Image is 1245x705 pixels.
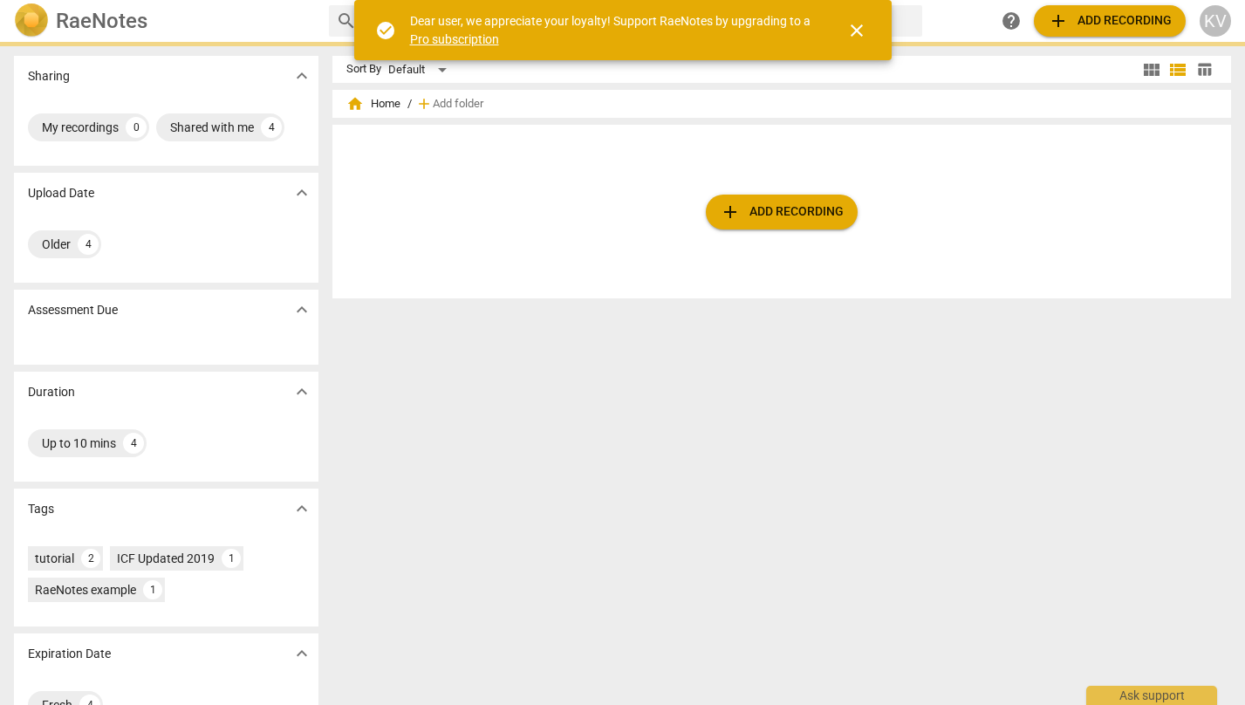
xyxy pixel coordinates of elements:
[1001,10,1022,31] span: help
[28,184,94,202] p: Upload Date
[289,297,315,323] button: Show more
[1048,10,1069,31] span: add
[126,117,147,138] div: 0
[846,20,867,41] span: close
[291,498,312,519] span: expand_more
[1034,5,1186,37] button: Upload
[289,180,315,206] button: Show more
[28,383,75,401] p: Duration
[291,182,312,203] span: expand_more
[1141,59,1162,80] span: view_module
[28,645,111,663] p: Expiration Date
[261,117,282,138] div: 4
[56,9,147,33] h2: RaeNotes
[410,12,815,48] div: Dear user, we appreciate your loyalty! Support RaeNotes by upgrading to a
[346,95,364,113] span: home
[28,67,70,86] p: Sharing
[170,119,254,136] div: Shared with me
[1086,686,1217,705] div: Ask support
[375,20,396,41] span: check_circle
[289,496,315,522] button: Show more
[388,56,453,84] div: Default
[346,95,400,113] span: Home
[1165,57,1191,83] button: List view
[14,3,49,38] img: Logo
[28,301,118,319] p: Assessment Due
[42,119,119,136] div: My recordings
[222,549,241,568] div: 1
[28,500,54,518] p: Tags
[1191,57,1217,83] button: Table view
[1167,59,1188,80] span: view_list
[42,236,71,253] div: Older
[1139,57,1165,83] button: Tile view
[289,640,315,667] button: Show more
[1196,61,1213,78] span: table_chart
[291,299,312,320] span: expand_more
[123,433,144,454] div: 4
[42,435,116,452] div: Up to 10 mins
[1200,5,1231,37] button: KV
[291,381,312,402] span: expand_more
[35,550,74,567] div: tutorial
[289,63,315,89] button: Show more
[410,32,499,46] a: Pro subscription
[81,549,100,568] div: 2
[433,98,483,111] span: Add folder
[336,10,357,31] span: search
[720,202,741,222] span: add
[143,580,162,599] div: 1
[291,65,312,86] span: expand_more
[407,98,412,111] span: /
[995,5,1027,37] a: Help
[289,379,315,405] button: Show more
[1048,10,1172,31] span: Add recording
[415,95,433,113] span: add
[291,643,312,664] span: expand_more
[14,3,315,38] a: LogoRaeNotes
[720,202,844,222] span: Add recording
[346,63,381,76] div: Sort By
[117,550,215,567] div: ICF Updated 2019
[706,195,858,229] button: Upload
[836,10,878,51] button: Close
[35,581,136,599] div: RaeNotes example
[78,234,99,255] div: 4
